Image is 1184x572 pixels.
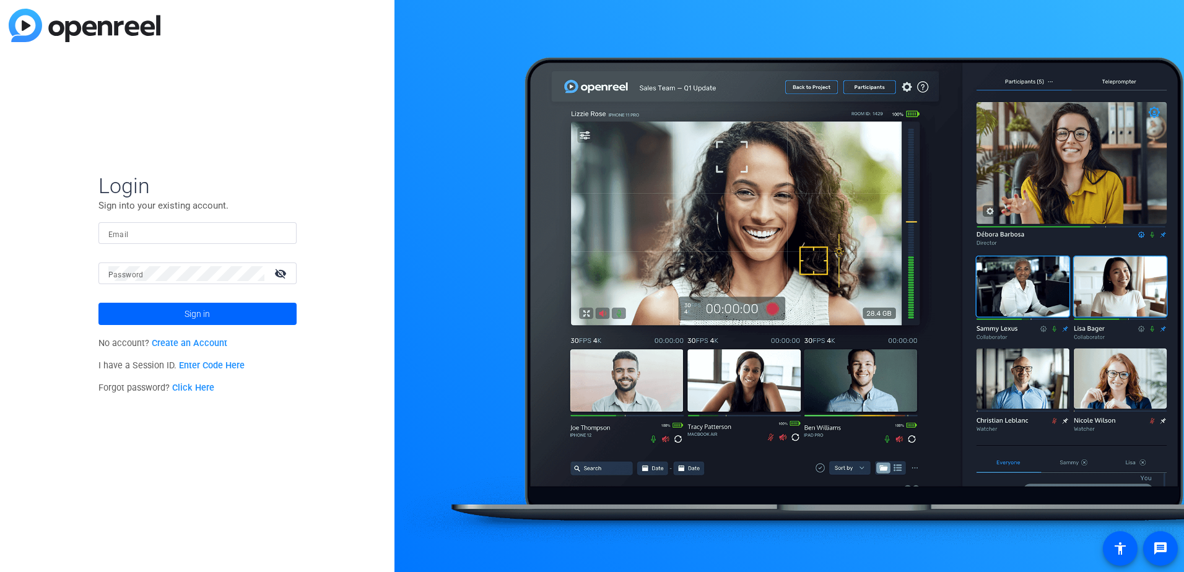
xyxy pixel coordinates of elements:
[1153,541,1168,556] mat-icon: message
[108,226,287,241] input: Enter Email Address
[1113,541,1128,556] mat-icon: accessibility
[98,360,245,371] span: I have a Session ID.
[98,338,228,349] span: No account?
[98,383,215,393] span: Forgot password?
[108,230,129,239] mat-label: Email
[152,338,227,349] a: Create an Account
[185,298,210,329] span: Sign in
[98,173,297,199] span: Login
[267,264,297,282] mat-icon: visibility_off
[98,303,297,325] button: Sign in
[108,271,144,279] mat-label: Password
[9,9,160,42] img: blue-gradient.svg
[179,360,245,371] a: Enter Code Here
[98,199,297,212] p: Sign into your existing account.
[172,383,214,393] a: Click Here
